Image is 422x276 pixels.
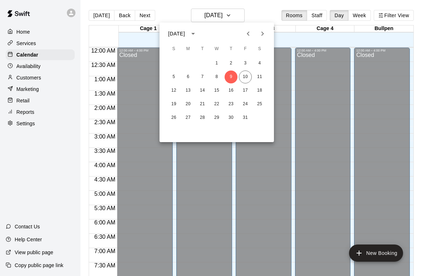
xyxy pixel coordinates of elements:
[253,71,266,83] button: 11
[225,71,237,83] button: 9
[210,98,223,111] button: 22
[225,98,237,111] button: 23
[167,42,180,56] span: Sunday
[182,111,195,124] button: 27
[239,57,252,70] button: 3
[253,98,266,111] button: 25
[168,30,185,38] div: [DATE]
[196,98,209,111] button: 21
[167,111,180,124] button: 26
[225,57,237,70] button: 2
[253,42,266,56] span: Saturday
[225,111,237,124] button: 30
[196,71,209,83] button: 7
[167,98,180,111] button: 19
[239,71,252,83] button: 10
[253,57,266,70] button: 4
[196,111,209,124] button: 28
[253,84,266,97] button: 18
[196,84,209,97] button: 14
[167,71,180,83] button: 5
[182,98,195,111] button: 20
[182,84,195,97] button: 13
[210,84,223,97] button: 15
[196,42,209,56] span: Tuesday
[210,42,223,56] span: Wednesday
[239,84,252,97] button: 17
[255,26,270,41] button: Next month
[225,42,237,56] span: Thursday
[239,111,252,124] button: 31
[182,42,195,56] span: Monday
[167,84,180,97] button: 12
[239,98,252,111] button: 24
[187,28,199,40] button: calendar view is open, switch to year view
[241,26,255,41] button: Previous month
[225,84,237,97] button: 16
[210,71,223,83] button: 8
[239,42,252,56] span: Friday
[210,57,223,70] button: 1
[210,111,223,124] button: 29
[182,71,195,83] button: 6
